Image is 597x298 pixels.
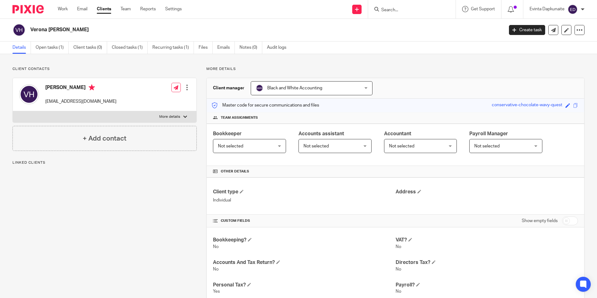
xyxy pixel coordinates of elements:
a: Reports [140,6,156,12]
p: Evinta Dapkunaite [530,6,565,12]
a: Details [12,42,31,54]
h4: Payroll? [396,282,578,288]
i: Primary [89,84,95,91]
a: Client tasks (0) [73,42,107,54]
h4: Bookkeeping? [213,237,395,243]
a: Emails [217,42,235,54]
img: svg%3E [568,4,578,14]
span: Accountant [384,131,411,136]
span: Bookkeeper [213,131,242,136]
span: No [213,267,219,271]
span: Black and White Accounting [267,86,322,90]
span: No [396,289,401,294]
p: Master code for secure communications and files [211,102,319,108]
a: Recurring tasks (1) [152,42,194,54]
a: Files [199,42,213,54]
span: Other details [221,169,249,174]
a: Open tasks (1) [36,42,69,54]
span: Get Support [471,7,495,11]
a: Clients [97,6,111,12]
span: Payroll Manager [469,131,508,136]
span: Not selected [474,144,500,148]
h4: Address [396,189,578,195]
p: [EMAIL_ADDRESS][DOMAIN_NAME] [45,98,116,105]
a: Settings [165,6,182,12]
span: Not selected [218,144,243,148]
a: Audit logs [267,42,291,54]
img: Pixie [12,5,44,13]
a: Create task [509,25,545,35]
h3: Client manager [213,85,244,91]
img: svg%3E [12,23,26,37]
img: svg%3E [19,84,39,104]
input: Search [381,7,437,13]
p: Client contacts [12,67,197,72]
p: More details [159,114,180,119]
span: Not selected [389,144,414,148]
h4: Directors Tax? [396,259,578,266]
p: Linked clients [12,160,197,165]
h4: VAT? [396,237,578,243]
span: Accounts assistant [298,131,344,136]
p: More details [206,67,585,72]
a: Email [77,6,87,12]
h4: Accounts And Tax Return? [213,259,395,266]
span: No [396,245,401,249]
span: No [213,245,219,249]
h4: Personal Tax? [213,282,395,288]
a: Team [121,6,131,12]
h2: Verona [PERSON_NAME] [30,27,406,33]
div: conservative-chocolate-wavy-quest [492,102,562,109]
h4: CUSTOM FIELDS [213,218,395,223]
span: Team assignments [221,115,258,120]
img: svg%3E [256,84,263,92]
a: Work [58,6,68,12]
p: Individual [213,197,395,203]
h4: [PERSON_NAME] [45,84,116,92]
h4: + Add contact [83,134,126,143]
span: Not selected [303,144,329,148]
a: Closed tasks (1) [112,42,148,54]
h4: Client type [213,189,395,195]
a: Notes (0) [239,42,262,54]
span: Yes [213,289,220,294]
span: No [396,267,401,271]
label: Show empty fields [522,218,558,224]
